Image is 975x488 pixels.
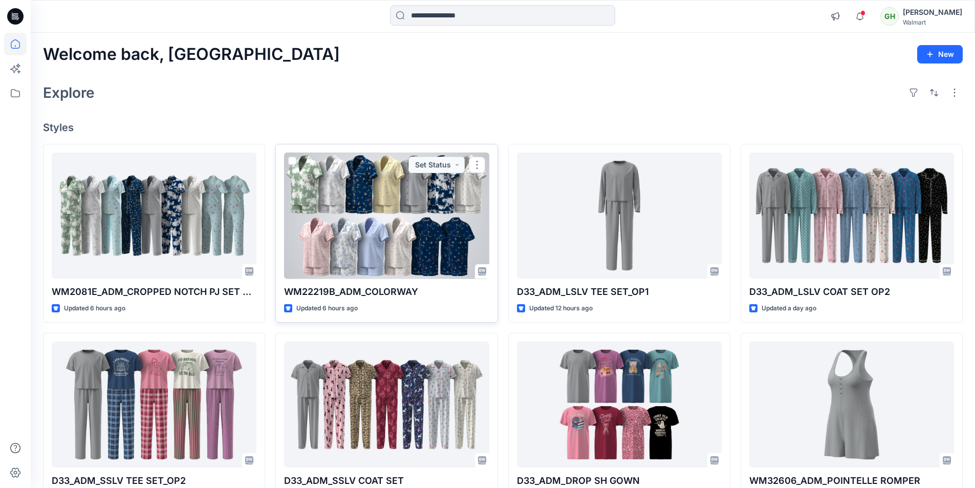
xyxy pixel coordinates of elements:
[749,342,954,468] a: WM32606_ADM_POINTELLE ROMPER
[517,474,722,488] p: D33_ADM_DROP SH GOWN
[284,342,489,468] a: D33_ADM_SSLV COAT SET
[880,7,899,26] div: GH
[296,303,358,314] p: Updated 6 hours ago
[43,121,963,134] h4: Styles
[64,303,125,314] p: Updated 6 hours ago
[903,6,962,18] div: [PERSON_NAME]
[529,303,593,314] p: Updated 12 hours ago
[762,303,816,314] p: Updated a day ago
[284,474,489,488] p: D33_ADM_SSLV COAT SET
[903,18,962,26] div: Walmart
[52,285,256,299] p: WM2081E_ADM_CROPPED NOTCH PJ SET w/ STRAIGHT HEM TOP_COLORWAY
[749,474,954,488] p: WM32606_ADM_POINTELLE ROMPER
[52,153,256,279] a: WM2081E_ADM_CROPPED NOTCH PJ SET w/ STRAIGHT HEM TOP_COLORWAY
[43,45,340,64] h2: Welcome back, [GEOGRAPHIC_DATA]
[917,45,963,63] button: New
[284,285,489,299] p: WM22219B_ADM_COLORWAY
[284,153,489,279] a: WM22219B_ADM_COLORWAY
[52,342,256,468] a: D33_ADM_SSLV TEE SET_OP2
[749,285,954,299] p: D33_ADM_LSLV COAT SET OP2
[43,84,95,101] h2: Explore
[517,153,722,279] a: D33_ADM_LSLV TEE SET_OP1
[749,153,954,279] a: D33_ADM_LSLV COAT SET OP2
[517,342,722,468] a: D33_ADM_DROP SH GOWN
[52,474,256,488] p: D33_ADM_SSLV TEE SET_OP2
[517,285,722,299] p: D33_ADM_LSLV TEE SET_OP1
